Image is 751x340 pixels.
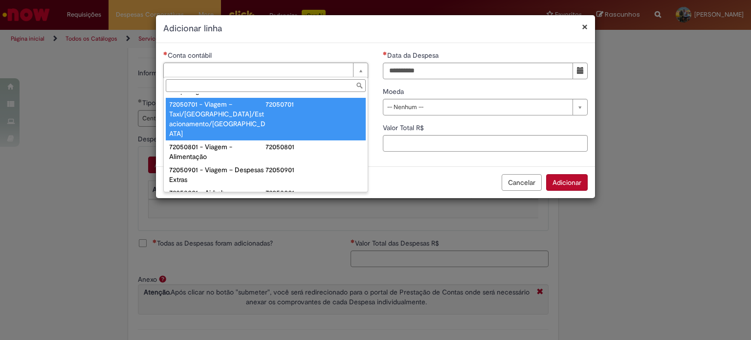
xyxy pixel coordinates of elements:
div: 72053001 - Airbnb [169,188,266,198]
div: 72050701 - Viagem – Taxi/[GEOGRAPHIC_DATA]/Estacionamento/[GEOGRAPHIC_DATA] [169,99,266,138]
div: 72053001 [265,188,362,198]
div: 72050801 - Viagem - Alimentação [169,142,266,161]
div: 72050701 [265,99,362,109]
ul: Conta contábil [164,94,368,192]
div: 72050801 [265,142,362,152]
div: 72050901 [265,165,362,175]
div: 72050901 - Viagem – Despesas Extras [169,165,266,184]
